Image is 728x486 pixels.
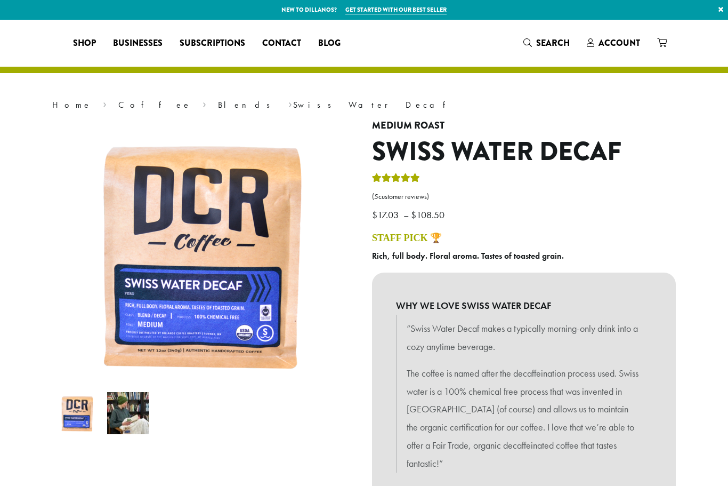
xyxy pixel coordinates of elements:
[372,172,420,188] div: Rated 5.00 out of 5
[218,99,277,110] a: Blends
[411,209,447,221] bdi: 108.50
[56,392,99,434] img: Swiss Water Decaf by Dillanos Coffee Roasters
[598,37,640,49] span: Account
[407,364,641,473] p: The coffee is named after the decaffeination process used. Swiss water is a 100% chemical free pr...
[103,95,107,111] span: ›
[73,37,96,50] span: Shop
[396,297,652,315] b: WHY WE LOVE SWISS WATER DECAF
[536,37,570,49] span: Search
[113,37,163,50] span: Businesses
[372,250,564,261] b: Rich, full body. Floral aroma. Tastes of toasted grain.
[411,209,416,221] span: $
[372,120,676,132] h4: Medium Roast
[288,95,292,111] span: ›
[374,192,378,201] span: 5
[515,34,578,52] a: Search
[407,320,641,356] p: “Swiss Water Decaf makes a typically morning-only drink into a cozy anytime beverage.
[372,209,401,221] bdi: 17.03
[403,209,409,221] span: –
[52,99,92,110] a: Home
[52,99,676,111] nav: Breadcrumb
[180,37,245,50] span: Subscriptions
[372,233,442,243] a: Staff Pick 🏆
[318,37,341,50] span: Blog
[372,192,676,202] a: (5customer reviews)
[64,35,104,52] a: Shop
[107,392,149,434] img: Swiss Water Decaf - Image 2
[262,37,301,50] span: Contact
[345,5,447,14] a: Get started with our best seller
[203,95,206,111] span: ›
[118,99,191,110] a: Coffee
[372,137,676,168] h1: Swiss Water Decaf
[372,209,377,221] span: $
